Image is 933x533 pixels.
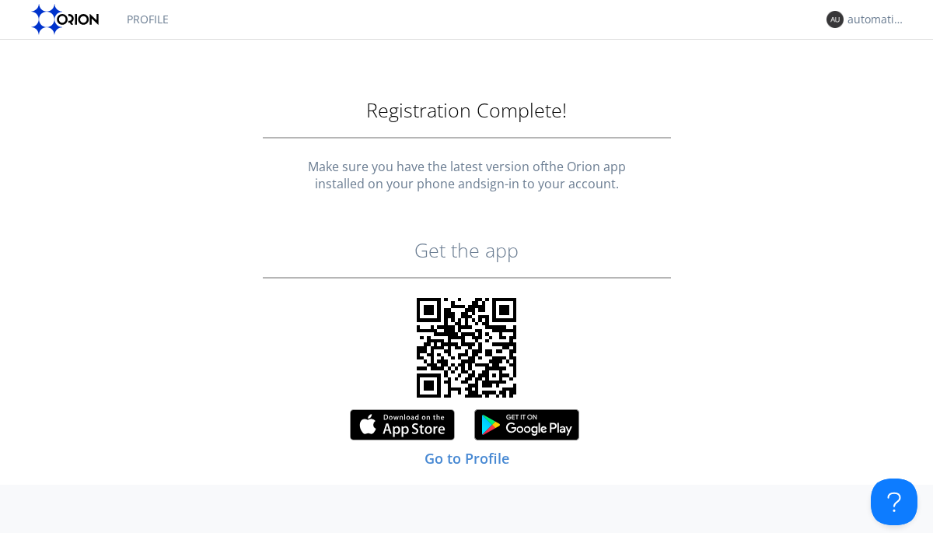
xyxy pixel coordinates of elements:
div: automation+changelanguage+1755817806 [847,12,906,27]
img: googleplay.svg [474,409,583,447]
h2: Get the app [16,240,917,261]
img: appstore.svg [350,409,459,447]
a: Go to Profile [425,449,509,468]
img: 373638.png [826,11,844,28]
h1: Registration Complete! [16,100,917,121]
img: qrcode.svg [417,298,516,398]
iframe: Toggle Customer Support [871,479,917,525]
div: Make sure you have the latest version of the Orion app installed on your phone and sign-in to you... [16,158,917,194]
img: orion-labs-logo.svg [31,4,103,35]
